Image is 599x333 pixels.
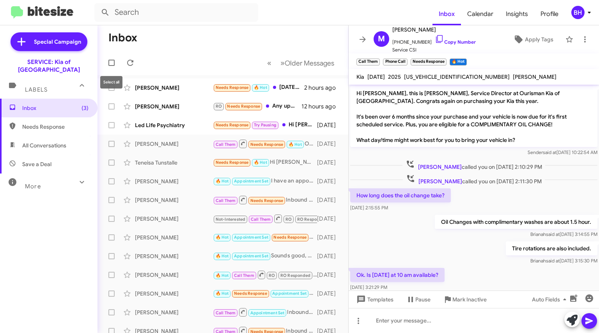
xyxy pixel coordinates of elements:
div: Hi [PERSON_NAME] [213,158,317,167]
span: Appointment Set [272,291,307,296]
span: 🔥 Hot [216,253,229,259]
span: Call Them [216,142,236,147]
span: Apply Tags [525,32,553,46]
div: [PERSON_NAME] [135,252,213,260]
div: [DATE] [317,252,342,260]
span: 🔥 Hot [254,160,267,165]
span: Service CSI [392,46,476,54]
div: [PERSON_NAME] [135,196,213,204]
small: Call Them [356,58,380,66]
a: Insights [500,3,534,25]
span: Needs Response [227,104,260,109]
span: More [25,183,41,190]
div: Ok. Is [DATE] at 10 am available? [213,139,317,149]
div: I have an appointment [DATE] [213,177,317,186]
span: Profile [534,3,565,25]
div: THIS APP IS TEXT ONLY. iF YOU WANT TO SPEAK WITH SOMEONE PPLEASE CALL THE STORE. [213,270,317,280]
div: Inbound Call [213,307,317,317]
span: » [280,58,285,68]
button: Apply Tags [504,32,562,46]
div: [DATE] [317,177,342,185]
span: [PERSON_NAME] [418,163,462,170]
span: 2025 [388,73,401,80]
div: [DATE] [317,308,342,316]
span: Needs Response [216,122,249,128]
span: RO Responded [280,273,310,278]
div: Inbound Call [213,195,317,205]
span: Inbox [432,3,461,25]
button: Mark Inactive [437,292,493,306]
a: Special Campaign [11,32,87,51]
h1: Inbox [108,32,137,44]
span: Sender [DATE] 10:22:54 AM [528,149,597,155]
span: Call Them [251,217,271,222]
span: Brianah [DATE] 3:15:30 PM [530,258,597,264]
span: [PERSON_NAME] [418,178,462,185]
div: [DATE] [317,234,342,241]
div: [PERSON_NAME] [135,271,213,279]
a: Calendar [461,3,500,25]
span: Special Campaign [34,38,81,46]
span: RO [216,104,222,109]
div: Ok would you match a full synthetic oil change + tire rotation + filter $70? Mr. Tire in [GEOGRAP... [213,289,317,298]
div: 12 hours ago [301,103,342,110]
span: Labels [25,86,48,93]
span: 🔥 Hot [216,273,229,278]
span: Call Them [216,198,236,203]
span: Appointment Set [234,179,268,184]
span: Needs Response [216,85,249,90]
span: 🔥 Hot [216,179,229,184]
div: Hi [PERSON_NAME]. Probably not til next week. Kids on summer break this week [213,120,317,129]
span: 🔥 Hot [289,142,302,147]
span: called you on [DATE] 2:10:29 PM [402,159,545,171]
span: Inbox [22,104,89,112]
button: Templates [349,292,400,306]
div: [PERSON_NAME] [135,234,213,241]
span: All Conversations [22,142,66,149]
span: Needs Response [234,291,267,296]
div: [DATE] if possible [213,83,304,92]
div: Hey [PERSON_NAME], turned the Telluride on this morning and the engine started but the instrument... [213,233,317,242]
span: Save a Deal [22,160,51,168]
div: BH [571,6,585,19]
div: Select all [100,76,122,89]
div: [PERSON_NAME] [135,308,213,316]
span: M [378,33,385,45]
button: Pause [400,292,437,306]
span: Needs Response [273,235,307,240]
span: [US_VEHICLE_IDENTIFICATION_NUMBER] [404,73,510,80]
a: Copy Number [435,39,476,45]
span: RO [269,273,275,278]
span: RO [285,217,292,222]
span: [DATE] [367,73,385,80]
span: Not-Interested [216,217,246,222]
span: 🔥 Hot [216,291,229,296]
span: Templates [355,292,393,306]
div: [PERSON_NAME] [135,290,213,298]
span: Pause [415,292,431,306]
button: Auto Fields [526,292,576,306]
input: Search [94,3,258,22]
span: Brianah [DATE] 3:14:55 PM [530,231,597,237]
div: [DATE] [317,290,342,298]
div: [DATE] [317,196,342,204]
span: Call Them [234,273,254,278]
small: 🔥 Hot [450,58,466,66]
span: Older Messages [285,59,334,67]
span: Needs Response [216,160,249,165]
div: [DATE] [317,159,342,166]
button: Next [276,55,339,71]
div: [PERSON_NAME] [135,84,213,92]
span: [PERSON_NAME] [513,73,556,80]
nav: Page navigation example [263,55,339,71]
div: [PERSON_NAME] [135,215,213,223]
span: Needs Response [250,142,284,147]
span: RO Responded [297,217,327,222]
span: said at [546,258,560,264]
div: [DATE] [317,140,342,148]
span: Needs Response [22,123,89,131]
p: Hi [PERSON_NAME], this is [PERSON_NAME], Service Director at Ourisman Kia of [GEOGRAPHIC_DATA]. C... [350,86,597,147]
span: [PHONE_NUMBER] [392,34,476,46]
